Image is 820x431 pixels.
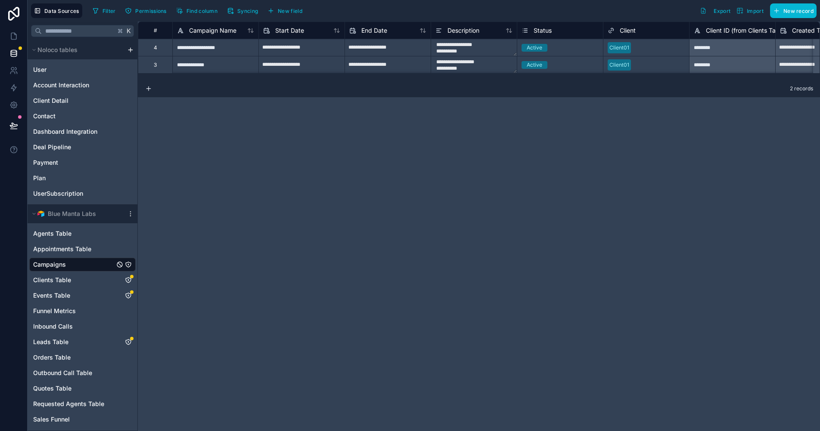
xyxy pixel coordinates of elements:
[33,158,58,167] span: Payment
[37,46,78,54] span: Noloco tables
[33,112,56,120] span: Contact
[29,187,136,200] div: UserSubscription
[28,40,137,431] div: scrollable content
[33,229,71,238] span: Agents Table
[29,397,136,411] div: Requested Agents Table
[33,174,46,182] span: Plan
[278,8,302,14] span: New field
[33,245,91,253] span: Appointments Table
[29,227,136,240] div: Agents Table
[33,81,89,89] span: Account Interaction
[135,8,166,14] span: Permissions
[706,26,786,35] span: Client ID (from Clients Table)
[29,125,136,139] div: Dashboard Integration
[224,4,264,17] a: Syncing
[122,4,173,17] a: Permissions
[237,8,258,14] span: Syncing
[33,189,83,198] span: UserSubscription
[33,276,71,284] span: Clients Table
[189,26,236,35] span: Campaign Name
[714,8,730,14] span: Export
[29,366,136,380] div: Outbound Call Table
[33,384,71,393] span: Quotes Table
[275,26,304,35] span: Start Date
[733,3,767,18] button: Import
[33,143,71,151] span: Deal Pipeline
[173,4,221,17] button: Find column
[770,3,817,18] button: New record
[527,61,542,69] div: Active
[33,353,71,362] span: Orders Table
[783,8,814,14] span: New record
[154,44,157,51] div: 4
[33,96,68,105] span: Client Detail
[33,260,66,269] span: Campaigns
[29,413,136,426] div: Sales Funnel
[29,44,124,56] button: Noloco tables
[29,258,136,271] div: Campaigns
[29,242,136,256] div: Appointments Table
[29,335,136,349] div: Leads Table
[154,62,157,68] div: 3
[33,322,73,331] span: Inbound Calls
[33,400,104,408] span: Requested Agents Table
[790,85,813,92] span: 2 records
[29,63,136,77] div: User
[33,291,70,300] span: Events Table
[33,65,47,74] span: User
[29,320,136,333] div: Inbound Calls
[29,208,124,220] button: Airtable LogoBlue Manta Labs
[767,3,817,18] a: New record
[29,156,136,169] div: Payment
[29,109,136,123] div: Contact
[29,140,136,154] div: Deal Pipeline
[89,4,119,17] button: Filter
[29,351,136,364] div: Orders Table
[29,382,136,395] div: Quotes Table
[31,3,82,18] button: Data Sources
[29,78,136,92] div: Account Interaction
[145,27,166,34] div: #
[620,26,636,35] span: Client
[122,4,169,17] button: Permissions
[33,127,97,136] span: Dashboard Integration
[126,28,132,34] span: K
[447,26,479,35] span: Description
[697,3,733,18] button: Export
[33,369,92,377] span: Outbound Call Table
[186,8,217,14] span: Find column
[29,94,136,108] div: Client Detail
[44,8,79,14] span: Data Sources
[609,61,629,69] div: Client01
[33,415,70,424] span: Sales Funnel
[29,304,136,318] div: Funnel Metrics
[102,8,116,14] span: Filter
[33,338,68,346] span: Leads Table
[224,4,261,17] button: Syncing
[264,4,305,17] button: New field
[361,26,387,35] span: End Date
[29,171,136,185] div: Plan
[609,44,629,52] div: Client01
[48,209,96,218] span: Blue Manta Labs
[29,289,136,302] div: Events Table
[33,307,76,315] span: Funnel Metrics
[534,26,552,35] span: Status
[29,273,136,287] div: Clients Table
[37,210,44,217] img: Airtable Logo
[747,8,764,14] span: Import
[527,44,542,52] div: Active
